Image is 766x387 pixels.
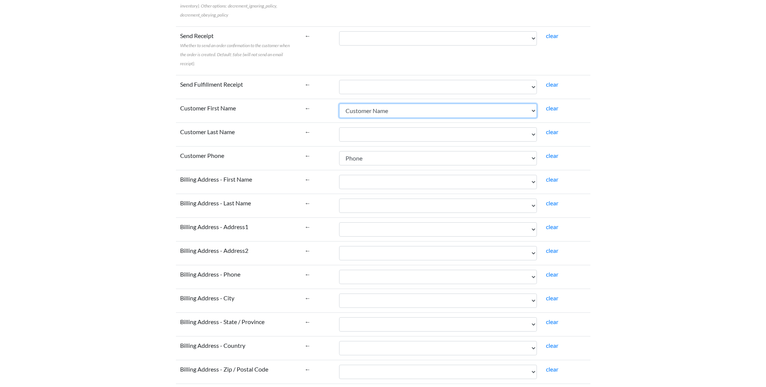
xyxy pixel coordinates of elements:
[546,342,558,349] a: clear
[728,349,757,378] iframe: Drift Widget Chat Controller
[546,271,558,278] a: clear
[546,176,558,183] a: clear
[180,294,235,303] label: Billing Address - City
[546,32,558,39] a: clear
[300,170,335,194] td: ←
[300,26,335,75] td: ←
[546,223,558,230] a: clear
[546,199,558,207] a: clear
[180,246,249,255] label: Billing Address - Address2
[546,294,558,301] a: clear
[546,152,558,159] a: clear
[180,341,246,350] label: Billing Address - Country
[180,222,249,231] label: Billing Address - Address1
[300,217,335,241] td: ←
[300,75,335,99] td: ←
[180,80,243,89] label: Send Fulfillment Receipt
[300,99,335,122] td: ←
[546,81,558,88] a: clear
[300,122,335,146] td: ←
[546,318,558,325] a: clear
[300,336,335,360] td: ←
[300,241,335,265] td: ←
[180,151,225,160] label: Customer Phone
[546,247,558,254] a: clear
[300,312,335,336] td: ←
[300,146,335,170] td: ←
[180,365,269,374] label: Billing Address - Zip / Postal Code
[180,317,265,326] label: Billing Address - State / Province
[180,199,251,208] label: Billing Address - Last Name
[180,127,235,136] label: Customer Last Name
[546,104,558,112] a: clear
[546,366,558,373] a: clear
[180,31,296,67] label: Send Receipt
[300,265,335,289] td: ←
[180,175,252,184] label: Billing Address - First Name
[300,360,335,384] td: ←
[180,270,241,279] label: Billing Address - Phone
[546,128,558,135] a: clear
[300,194,335,217] td: ←
[180,104,236,113] label: Customer First Name
[300,289,335,312] td: ←
[180,43,290,66] span: Whether to send an order confirmation to the customer when the order is created. Default: false (...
